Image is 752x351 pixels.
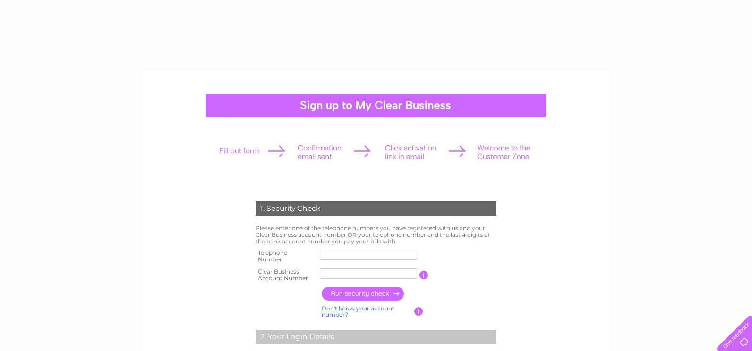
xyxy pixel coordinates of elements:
[419,271,428,279] input: Information
[414,307,423,316] input: Information
[253,266,317,284] th: Clear Business Account Number
[322,305,394,318] a: Don't know your account number?
[256,330,496,344] div: 2. Your Login Details
[253,223,499,247] td: Please enter one of the telephone numbers you have registered with us and your Clear Business acc...
[253,247,317,266] th: Telephone Number
[256,201,496,216] div: 1. Security Check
